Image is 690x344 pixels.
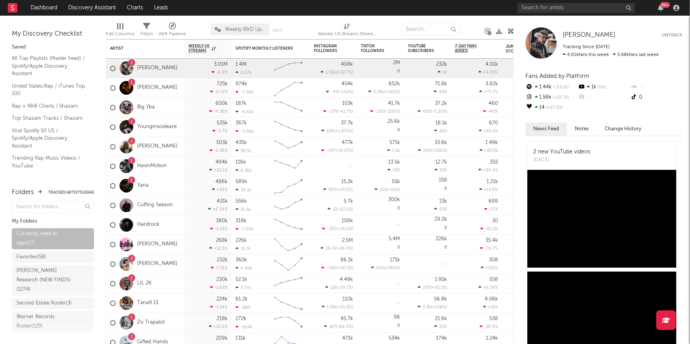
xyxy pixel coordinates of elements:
[341,62,353,67] div: 408k
[321,70,353,75] div: ( )
[340,277,353,282] div: 4.49k
[209,167,228,173] div: +22.1 %
[435,101,447,106] div: 37.2k
[331,90,339,94] span: -44
[322,226,353,231] div: ( )
[597,122,649,135] button: Change History
[525,82,578,92] div: 1.44k
[328,110,337,114] span: -170
[506,240,537,249] div: 84.5
[567,122,597,135] button: Notes
[375,110,385,114] span: -100
[337,266,352,270] span: +32.5 %
[12,202,94,213] input: Search for folders...
[479,128,498,133] div: +80.1 %
[235,199,247,204] div: 556k
[337,70,352,75] span: +32.7 %
[12,82,86,98] a: United States/Rap / iTunes Top 100
[235,168,252,173] div: 8.36k
[423,149,431,153] span: 200
[216,140,228,145] div: 503k
[489,121,498,126] div: 670
[388,160,400,165] div: 13.5k
[12,217,94,226] div: My Folders
[235,297,248,302] div: 61.2k
[408,235,447,254] div: 0
[478,285,498,290] div: +6.29 %
[323,109,353,114] div: ( )
[431,286,446,290] span: +42.1 %
[48,191,94,195] button: Tracked Artists(2684)
[326,266,336,270] span: -346
[489,277,498,282] div: 558
[137,143,177,150] a: [PERSON_NAME]
[137,104,155,111] a: Big Yba
[235,81,247,86] div: 974k
[408,215,447,234] div: 0
[386,110,399,114] span: -200 %
[216,218,228,223] div: 380k
[479,89,498,94] div: +72.7 %
[326,70,336,75] span: 1.56k
[235,238,247,243] div: 226k
[235,187,252,193] div: 59.2k
[235,101,246,106] div: 187k
[318,20,377,42] div: Weekly US Streams (Weekly US Streams)
[341,81,353,86] div: 454k
[140,29,153,39] div: Filters
[434,297,447,302] div: 56.8k
[436,62,447,67] div: 232k
[210,148,228,153] div: -2.38 %
[137,202,173,209] a: Cuffing Season
[423,286,430,290] span: 270
[435,81,447,86] div: 71.6k
[217,121,228,126] div: 535k
[208,207,228,212] div: +6.54 %
[335,129,352,133] span: +1.07k %
[16,266,72,294] div: [PERSON_NAME] Research (NEW FINDS) ( 1274 )
[16,299,72,308] div: Second Estate Roster ( 3 )
[408,176,447,195] div: 0
[525,92,578,103] div: 1.56k
[216,179,228,184] div: 486k
[370,109,400,114] div: ( )
[16,229,72,248] div: Currently need to sign ( 27 )
[326,149,336,153] span: -457
[439,207,447,212] span: 200
[106,29,134,39] div: Edit Columns
[323,187,353,192] div: ( )
[212,128,228,133] div: -3.7 %
[376,266,384,270] span: 500
[662,31,682,39] button: Untrack
[338,207,352,212] span: -62.5 %
[235,90,254,95] div: -7.39k
[271,137,306,157] svg: Chart title
[506,201,537,210] div: 83.9
[12,265,94,295] a: [PERSON_NAME] Research (NEW FINDS)(1274)
[216,160,228,165] div: 494k
[271,117,306,137] svg: Chart title
[435,217,447,222] div: 29.2k
[418,304,447,310] div: ( )
[216,238,228,243] div: 268k
[361,44,388,53] div: TikTok Followers
[389,81,400,86] div: 652k
[485,62,498,67] div: 4.01k
[212,70,228,75] div: -6.9 %
[479,187,498,192] div: +13.8 %
[506,162,537,171] div: 72.3
[210,89,228,94] div: -6.12 %
[328,188,336,192] span: 300
[235,70,252,75] div: 2.67k
[137,124,177,130] a: Younginsosleaze
[327,227,336,231] span: -257
[271,313,306,333] svg: Chart title
[337,188,352,192] span: +25.5 %
[338,247,352,251] span: -26.4 %
[506,279,537,288] div: 89.4
[435,160,447,165] div: 12.7k
[235,285,251,290] div: 3.77k
[483,304,498,310] div: +21 %
[140,20,153,42] div: Filters
[489,258,498,263] div: 308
